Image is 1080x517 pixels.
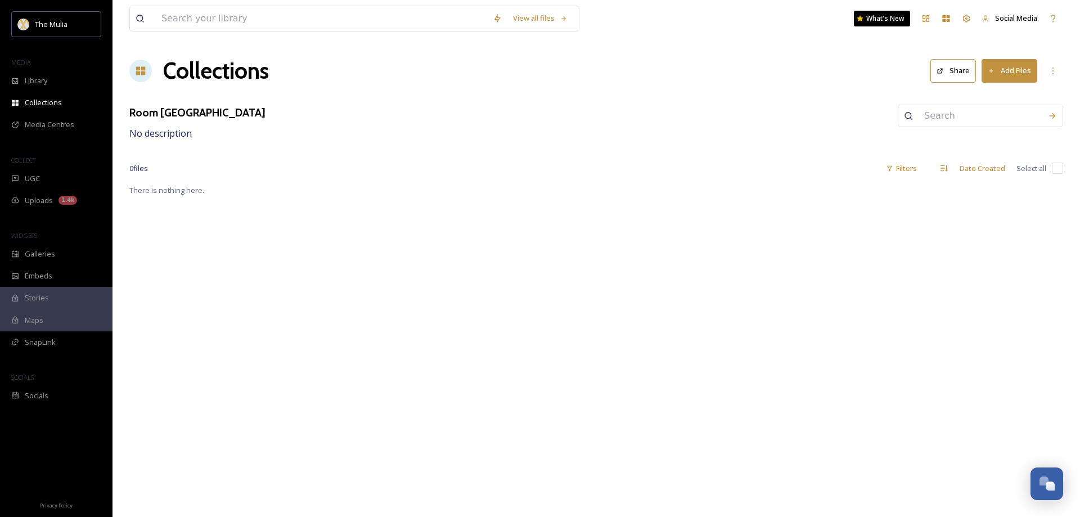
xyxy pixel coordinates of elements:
[11,373,34,381] span: SOCIALS
[25,271,52,281] span: Embeds
[25,315,43,326] span: Maps
[40,502,73,509] span: Privacy Policy
[25,293,49,303] span: Stories
[25,75,47,86] span: Library
[930,59,976,82] button: Share
[25,337,56,348] span: SnapLink
[982,59,1037,82] button: Add Files
[129,163,148,174] span: 0 file s
[11,156,35,164] span: COLLECT
[25,97,62,108] span: Collections
[18,19,29,30] img: mulia_logo.png
[40,498,73,511] a: Privacy Policy
[976,7,1043,29] a: Social Media
[854,11,910,26] a: What's New
[25,249,55,259] span: Galleries
[129,127,192,140] span: No description
[129,185,1063,196] span: There is nothing here.
[1030,467,1063,500] button: Open Chat
[507,7,573,29] a: View all files
[25,390,48,401] span: Socials
[58,196,77,205] div: 1.4k
[1016,163,1046,174] span: Select all
[163,54,269,88] a: Collections
[25,173,40,184] span: UGC
[35,19,67,29] span: The Mulia
[11,58,31,66] span: MEDIA
[156,6,487,31] input: Search your library
[11,231,37,240] span: WIDGETS
[880,158,922,179] div: Filters
[919,104,1042,128] input: Search
[25,119,74,130] span: Media Centres
[995,13,1037,23] span: Social Media
[954,158,1011,179] div: Date Created
[25,195,53,206] span: Uploads
[129,105,265,121] h3: Room [GEOGRAPHIC_DATA]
